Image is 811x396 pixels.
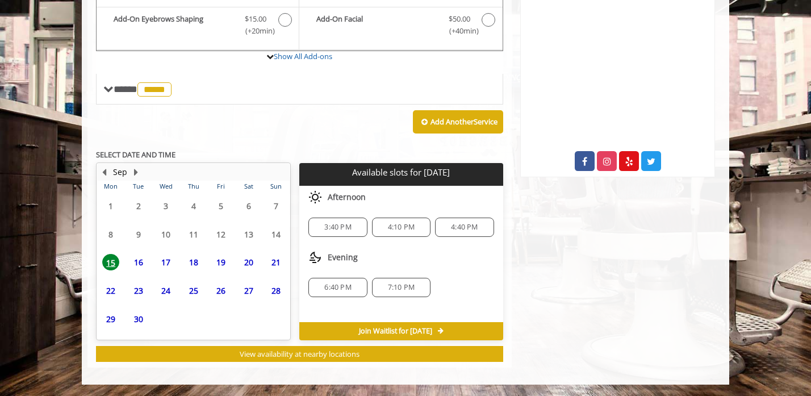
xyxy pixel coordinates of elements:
[359,327,432,336] span: Join Waitlist for [DATE]
[157,254,174,270] span: 17
[152,181,179,192] th: Wed
[99,166,108,178] button: Previous Month
[235,277,262,305] td: Select day27
[212,254,229,270] span: 19
[308,278,367,297] div: 6:40 PM
[305,13,496,40] label: Add-On Facial
[304,168,498,177] p: Available slots for [DATE]
[152,248,179,277] td: Select day17
[430,116,498,127] b: Add Another Service
[267,282,285,299] span: 28
[328,193,366,202] span: Afternoon
[262,181,290,192] th: Sun
[179,277,207,305] td: Select day25
[179,248,207,277] td: Select day18
[131,166,140,178] button: Next Month
[316,13,437,37] b: Add-On Facial
[102,282,119,299] span: 22
[308,218,367,237] div: 3:40 PM
[328,253,358,262] span: Evening
[97,248,124,277] td: Select day15
[308,251,322,264] img: evening slots
[130,254,147,270] span: 16
[96,346,503,362] button: View availability at nearby locations
[97,181,124,192] th: Mon
[157,282,174,299] span: 24
[130,282,147,299] span: 23
[240,349,359,359] span: View availability at nearby locations
[235,248,262,277] td: Select day20
[451,223,478,232] span: 4:40 PM
[372,218,430,237] div: 4:10 PM
[245,13,266,25] span: $15.00
[324,283,351,292] span: 6:40 PM
[413,110,503,134] button: Add AnotherService
[97,305,124,333] td: Select day29
[102,311,119,327] span: 29
[130,311,147,327] span: 30
[207,277,235,305] td: Select day26
[435,218,494,237] div: 4:40 PM
[124,248,152,277] td: Select day16
[207,181,235,192] th: Fri
[179,181,207,192] th: Thu
[262,248,290,277] td: Select day21
[113,166,127,178] button: Sep
[114,13,233,37] b: Add-On Eyebrows Shaping
[124,277,152,305] td: Select day23
[96,149,175,160] b: SELECT DATE AND TIME
[235,181,262,192] th: Sat
[102,254,119,270] span: 15
[207,248,235,277] td: Select day19
[185,282,202,299] span: 25
[308,190,322,204] img: afternoon slots
[274,51,332,61] a: Show All Add-ons
[449,13,470,25] span: $50.00
[372,278,430,297] div: 7:10 PM
[124,181,152,192] th: Tue
[262,277,290,305] td: Select day28
[152,277,179,305] td: Select day24
[240,254,257,270] span: 20
[212,282,229,299] span: 26
[324,223,351,232] span: 3:40 PM
[102,13,293,40] label: Add-On Eyebrows Shaping
[240,282,257,299] span: 27
[267,254,285,270] span: 21
[124,305,152,333] td: Select day30
[185,254,202,270] span: 18
[239,25,273,37] span: (+20min )
[388,283,415,292] span: 7:10 PM
[442,25,476,37] span: (+40min )
[388,223,415,232] span: 4:10 PM
[97,277,124,305] td: Select day22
